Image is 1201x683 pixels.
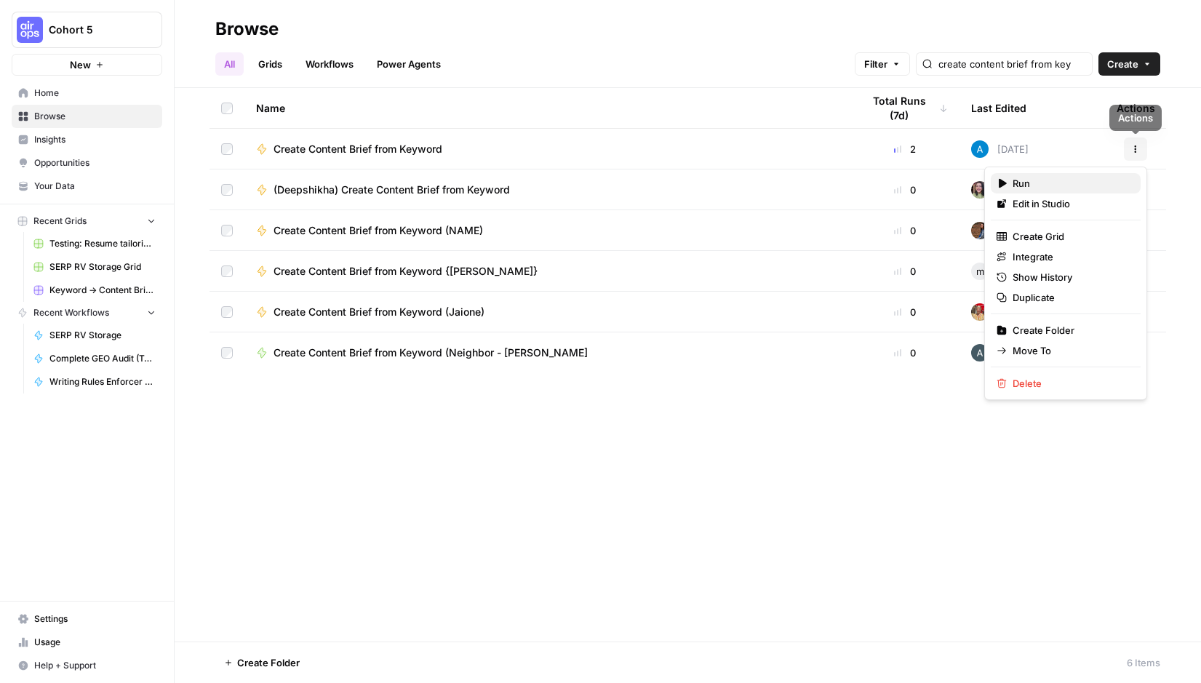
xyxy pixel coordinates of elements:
[1098,52,1160,76] button: Create
[1013,290,1129,305] span: Duplicate
[971,303,1029,321] div: [DATE]
[971,181,989,199] img: e6jku8bei7w65twbz9tngar3gsjq
[34,156,156,169] span: Opportunities
[971,344,1029,362] div: [DATE]
[971,344,989,362] img: 68eax6o9931tp367ot61l5pewa28
[1013,323,1129,337] span: Create Folder
[237,655,300,670] span: Create Folder
[49,329,156,342] span: SERP RV Storage
[12,302,162,324] button: Recent Workflows
[12,54,162,76] button: New
[862,223,948,238] div: 0
[1013,270,1129,284] span: Show History
[33,306,109,319] span: Recent Workflows
[368,52,450,76] a: Power Agents
[27,347,162,370] a: Complete GEO Audit (Technical + Content) - CHTst
[215,651,308,674] button: Create Folder
[971,88,1026,128] div: Last Edited
[862,88,948,128] div: Total Runs (7d)
[17,17,43,43] img: Cohort 5 Logo
[27,324,162,347] a: SERP RV Storage
[274,183,510,197] span: (Deepshikha) Create Content Brief from Keyword
[274,305,484,319] span: Create Content Brief from Keyword (Jaione)
[971,303,989,321] img: exl12kjf8yrej6cnedix31pud7gv
[274,142,442,156] span: Create Content Brief from Keyword
[34,110,156,123] span: Browse
[34,612,156,626] span: Settings
[256,346,839,360] a: Create Content Brief from Keyword (Neighbor - [PERSON_NAME]
[256,183,839,197] a: (Deepshikha) Create Content Brief from Keyword
[70,57,91,72] span: New
[34,87,156,100] span: Home
[12,654,162,677] button: Help + Support
[215,52,244,76] a: All
[274,346,588,360] span: Create Content Brief from Keyword (Neighbor - [PERSON_NAME]
[12,607,162,631] a: Settings
[862,264,948,279] div: 0
[1127,655,1160,670] div: 6 Items
[855,52,910,76] button: Filter
[12,210,162,232] button: Recent Grids
[27,279,162,302] a: Keyword -> Content Brief -> Article
[864,57,887,71] span: Filter
[256,88,839,128] div: Name
[971,222,989,239] img: awj6ga5l37uips87mhndydh57ioo
[250,52,291,76] a: Grids
[34,659,156,672] span: Help + Support
[49,284,156,297] span: Keyword -> Content Brief -> Article
[274,264,538,279] span: Create Content Brief from Keyword {[PERSON_NAME]}
[12,175,162,198] a: Your Data
[862,346,948,360] div: 0
[976,264,984,279] span: m
[1013,376,1129,391] span: Delete
[256,142,839,156] a: Create Content Brief from Keyword
[1013,229,1129,244] span: Create Grid
[971,140,989,158] img: o3cqybgnmipr355j8nz4zpq1mc6x
[49,237,156,250] span: Testing: Resume tailoring workflow
[971,140,1029,158] div: [DATE]
[971,222,1029,239] div: [DATE]
[297,52,362,76] a: Workflows
[1107,57,1138,71] span: Create
[12,151,162,175] a: Opportunities
[862,183,948,197] div: 0
[274,223,483,238] span: Create Content Brief from Keyword (NAME)
[27,232,162,255] a: Testing: Resume tailoring workflow
[12,128,162,151] a: Insights
[33,215,87,228] span: Recent Grids
[215,17,279,41] div: Browse
[256,305,839,319] a: Create Content Brief from Keyword (Jaione)
[12,12,162,48] button: Workspace: Cohort 5
[862,142,948,156] div: 2
[971,263,1029,280] div: [DATE]
[1013,343,1129,358] span: Move To
[34,180,156,193] span: Your Data
[12,631,162,654] a: Usage
[1013,176,1129,191] span: Run
[49,23,137,37] span: Cohort 5
[1013,249,1129,264] span: Integrate
[938,57,1086,71] input: Search
[1013,196,1129,211] span: Edit in Studio
[256,264,839,279] a: Create Content Brief from Keyword {[PERSON_NAME]}
[34,133,156,146] span: Insights
[27,370,162,394] a: Writing Rules Enforcer 🔨 - Fork - CDJ
[27,255,162,279] a: SERP RV Storage Grid
[1117,88,1155,128] div: Actions
[34,636,156,649] span: Usage
[49,260,156,273] span: SERP RV Storage Grid
[49,375,156,388] span: Writing Rules Enforcer 🔨 - Fork - CDJ
[12,105,162,128] a: Browse
[256,223,839,238] a: Create Content Brief from Keyword (NAME)
[49,352,156,365] span: Complete GEO Audit (Technical + Content) - CHTst
[12,81,162,105] a: Home
[971,181,1029,199] div: [DATE]
[862,305,948,319] div: 0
